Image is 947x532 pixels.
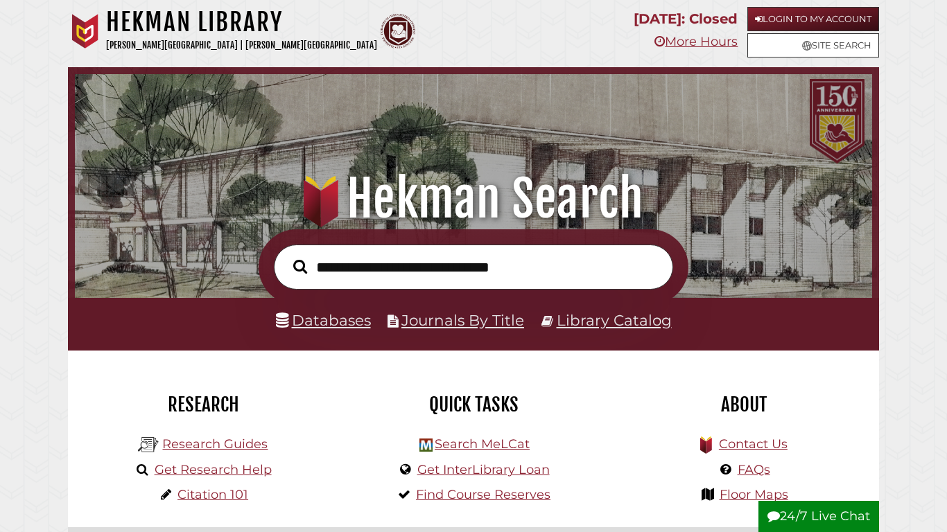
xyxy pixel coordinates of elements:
[381,14,415,48] img: Calvin Theological Seminary
[177,487,248,502] a: Citation 101
[417,462,550,477] a: Get InterLibrary Loan
[293,259,307,274] i: Search
[162,436,268,452] a: Research Guides
[738,462,770,477] a: FAQs
[106,37,377,53] p: [PERSON_NAME][GEOGRAPHIC_DATA] | [PERSON_NAME][GEOGRAPHIC_DATA]
[619,393,869,416] h2: About
[286,256,314,277] button: Search
[747,33,879,57] a: Site Search
[419,438,433,452] img: Hekman Library Logo
[276,311,371,329] a: Databases
[78,393,328,416] h2: Research
[719,436,788,452] a: Contact Us
[747,7,879,31] a: Login to My Account
[138,434,159,455] img: Hekman Library Logo
[435,436,530,452] a: Search MeLCat
[557,311,672,329] a: Library Catalog
[416,487,550,502] a: Find Course Reserves
[720,487,788,502] a: Floor Maps
[654,34,738,49] a: More Hours
[349,393,598,416] h2: Quick Tasks
[401,311,524,329] a: Journals By Title
[634,7,738,31] p: [DATE]: Closed
[89,168,858,229] h1: Hekman Search
[155,462,272,477] a: Get Research Help
[68,14,103,48] img: Calvin University
[106,7,377,37] h1: Hekman Library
